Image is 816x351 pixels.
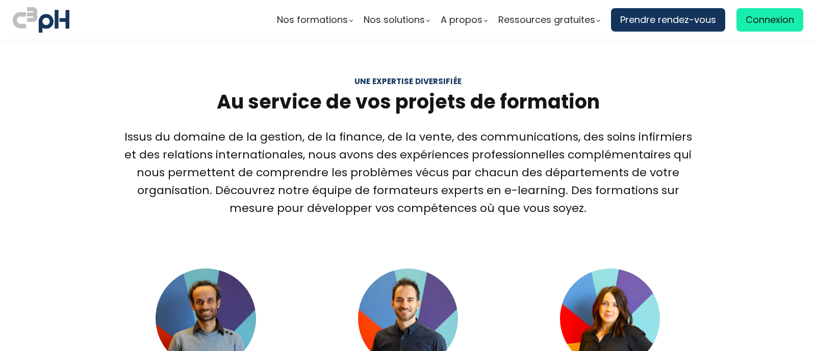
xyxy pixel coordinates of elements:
div: Une expertise diversifiée [122,75,694,87]
div: Issus du domaine de la gestion, de la finance, de la vente, des communications, des soins infirmi... [122,128,694,218]
img: logo C3PH [13,5,69,35]
span: Nos solutions [364,12,425,28]
a: Connexion [736,8,803,32]
span: Connexion [746,12,794,28]
span: Ressources gratuites [498,12,595,28]
span: Nos formations [277,12,348,28]
span: Prendre rendez-vous [620,12,716,28]
h2: Au service de vos projets de formation [122,89,694,115]
a: Prendre rendez-vous [611,8,725,32]
span: A propos [441,12,482,28]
